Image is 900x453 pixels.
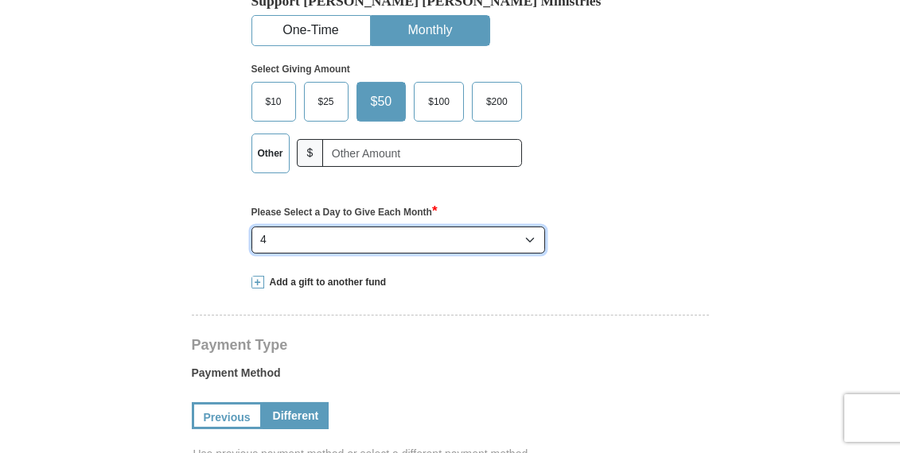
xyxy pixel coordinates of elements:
a: Different [263,402,329,429]
span: $100 [420,90,458,114]
strong: Select Giving Amount [251,64,350,75]
label: Other [252,134,289,172]
span: $25 [310,90,342,114]
input: Other Amount [322,139,521,167]
span: $200 [478,90,516,114]
span: Add a gift to another fund [264,276,387,289]
span: $ [297,139,324,167]
span: $10 [258,90,290,114]
a: Previous [192,402,263,429]
label: Payment Method [192,365,709,389]
button: Monthly [372,16,489,45]
button: One-Time [252,16,370,45]
strong: Please Select a Day to Give Each Month [251,207,438,218]
h4: Payment Type [192,339,709,351]
span: $50 [363,90,400,114]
